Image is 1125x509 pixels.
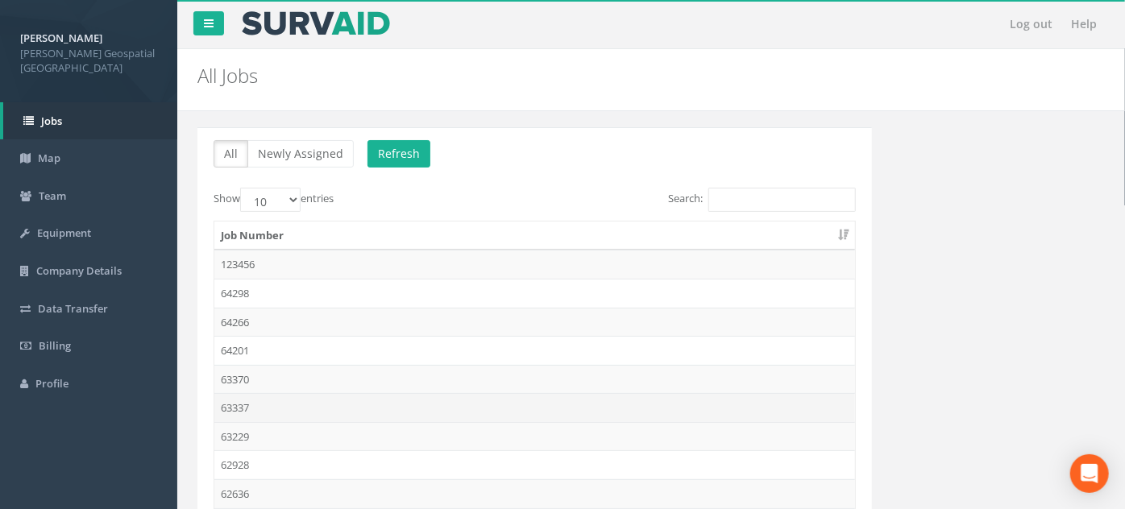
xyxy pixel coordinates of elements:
strong: [PERSON_NAME] [20,31,102,45]
td: 63370 [214,365,855,394]
a: [PERSON_NAME] [PERSON_NAME] Geospatial [GEOGRAPHIC_DATA] [20,27,157,76]
button: All [214,140,248,168]
span: Jobs [41,114,62,128]
select: Showentries [240,188,301,212]
button: Refresh [367,140,430,168]
td: 63337 [214,393,855,422]
label: Search: [668,188,856,212]
label: Show entries [214,188,334,212]
span: [PERSON_NAME] Geospatial [GEOGRAPHIC_DATA] [20,46,157,76]
span: Data Transfer [38,301,108,316]
div: Open Intercom Messenger [1070,454,1109,493]
td: 123456 [214,250,855,279]
td: 62928 [214,450,855,479]
span: Profile [35,376,68,391]
th: Job Number: activate to sort column ascending [214,221,855,250]
input: Search: [708,188,856,212]
span: Billing [39,338,71,353]
span: Map [38,151,60,165]
td: 63229 [214,422,855,451]
span: Team [39,188,66,203]
h2: All Jobs [197,65,949,86]
a: Jobs [3,102,177,140]
td: 64298 [214,279,855,308]
span: Company Details [36,263,122,278]
td: 64266 [214,308,855,337]
td: 64201 [214,336,855,365]
button: Newly Assigned [247,140,354,168]
span: Equipment [37,226,91,240]
td: 62636 [214,479,855,508]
